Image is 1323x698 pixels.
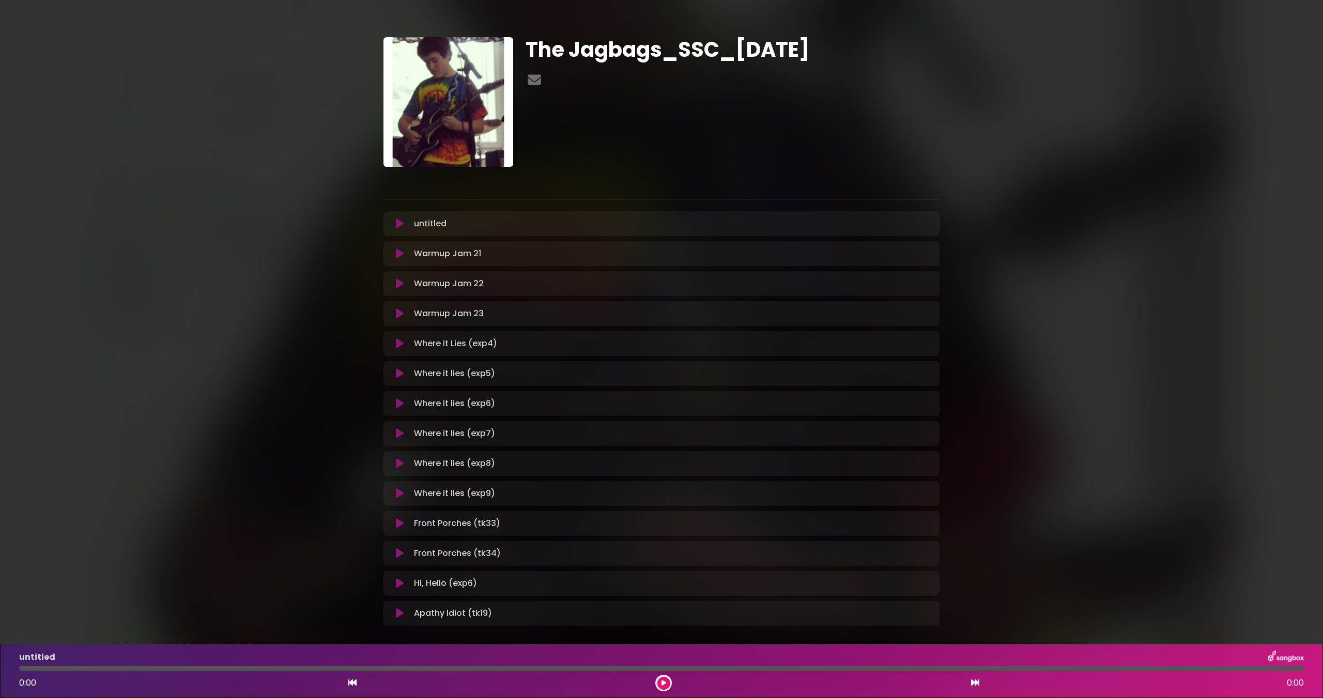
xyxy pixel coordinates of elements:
[414,367,495,380] p: Where it lies (exp5)
[414,247,481,260] p: Warmup Jam 21
[414,337,497,350] p: Where it Lies (exp4)
[414,427,495,440] p: Where it lies (exp7)
[414,397,495,410] p: Where it lies (exp6)
[383,37,513,167] img: Q7vl7bESDGRnylkKXMIm
[1268,650,1304,664] img: songbox-logo-white.png
[414,517,500,530] p: Front Porches (tk33)
[414,487,495,500] p: Where it lies (exp9)
[414,277,484,290] p: Warmup Jam 22
[414,307,484,320] p: Warmup Jam 23
[414,218,447,230] p: untitled
[414,457,495,470] p: Where it lies (exp8)
[414,547,501,560] p: Front Porches (tk34)
[19,651,55,663] p: untitled
[526,37,940,62] h1: The Jagbags_SSC_[DATE]
[414,607,492,619] p: Apathy Idiot (tk19)
[414,577,477,590] p: Hi, Hello (exp6)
